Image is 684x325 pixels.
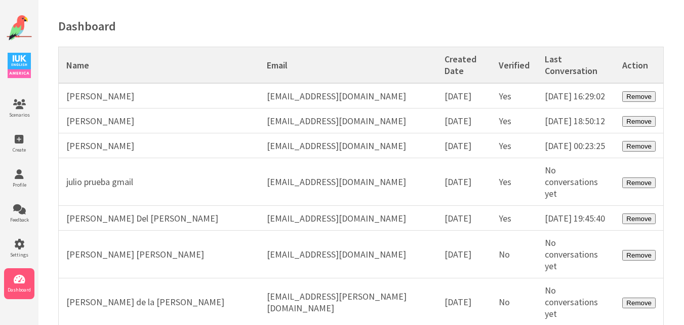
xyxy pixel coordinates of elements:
[622,298,656,308] button: Remove
[59,206,260,231] td: [PERSON_NAME] Del [PERSON_NAME]
[537,206,615,231] td: [DATE] 19:45:40
[4,147,34,153] span: Create
[437,231,491,278] td: [DATE]
[491,206,537,231] td: Yes
[4,112,34,118] span: Scenarios
[491,47,537,84] th: Verified
[59,47,260,84] th: Name
[59,83,260,109] td: [PERSON_NAME]
[58,18,664,34] h1: Dashboard
[615,47,663,84] th: Action
[437,47,491,84] th: Created Date
[537,133,615,158] td: [DATE] 00:23:25
[622,91,656,102] button: Remove
[622,213,656,224] button: Remove
[437,206,491,231] td: [DATE]
[4,182,34,188] span: Profile
[491,158,537,206] td: Yes
[7,15,32,41] img: Website Logo
[537,47,615,84] th: Last Conversation
[622,250,656,261] button: Remove
[259,109,437,133] td: [EMAIL_ADDRESS][DOMAIN_NAME]
[622,116,656,127] button: Remove
[8,53,31,78] img: IUK Logo
[259,133,437,158] td: [EMAIL_ADDRESS][DOMAIN_NAME]
[537,231,615,278] td: No conversations yet
[59,109,260,133] td: [PERSON_NAME]
[259,158,437,206] td: [EMAIL_ADDRESS][DOMAIN_NAME]
[537,109,615,133] td: [DATE] 18:50:12
[4,251,34,258] span: Settings
[59,158,260,206] td: julio prueba gmail
[622,141,656,152] button: Remove
[4,216,34,223] span: Feedback
[259,231,437,278] td: [EMAIL_ADDRESS][DOMAIN_NAME]
[59,231,260,278] td: [PERSON_NAME] [PERSON_NAME]
[491,83,537,109] td: Yes
[491,231,537,278] td: No
[537,83,615,109] td: [DATE] 16:29:02
[537,158,615,206] td: No conversations yet
[437,109,491,133] td: [DATE]
[491,109,537,133] td: Yes
[259,83,437,109] td: [EMAIL_ADDRESS][DOMAIN_NAME]
[59,133,260,158] td: [PERSON_NAME]
[259,206,437,231] td: [EMAIL_ADDRESS][DOMAIN_NAME]
[437,158,491,206] td: [DATE]
[437,83,491,109] td: [DATE]
[4,286,34,293] span: Dashboard
[491,133,537,158] td: Yes
[437,133,491,158] td: [DATE]
[622,177,656,188] button: Remove
[259,47,437,84] th: Email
